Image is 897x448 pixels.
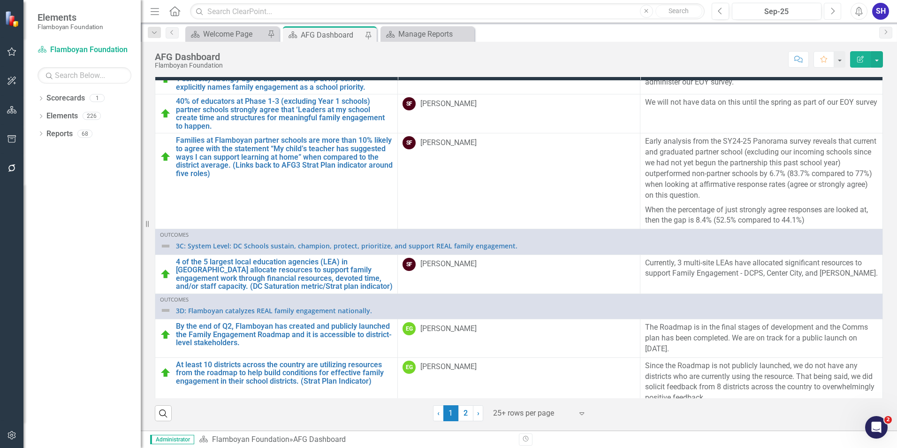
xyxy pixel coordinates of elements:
[77,130,92,138] div: 68
[155,294,883,319] td: Double-Click to Edit Right Click for Context Menu
[176,66,393,91] a: 45% of educators at Phase 1-3 partner schools (excluding Year 1 schools) strongly agree that ‘Lea...
[403,258,416,271] div: SF
[645,258,878,279] p: Currently, 3 multi-site LEAs have allocated significant resources to support Family Engagement - ...
[150,435,194,444] span: Administrator
[176,136,393,178] a: Families at Flamboyan partner schools are more than 10% likely to agree with the statement “My ch...
[212,435,289,444] a: Flamboyan Foundation
[640,94,883,133] td: Double-Click to Edit
[188,28,265,40] a: Welcome Page
[420,99,477,109] div: [PERSON_NAME]
[669,7,689,15] span: Search
[160,329,171,340] img: Above Target
[420,259,477,270] div: [PERSON_NAME]
[403,97,416,110] div: SF
[90,94,105,102] div: 1
[398,319,640,358] td: Double-Click to Edit
[420,138,477,148] div: [PERSON_NAME]
[155,62,223,69] div: Flamboyan Foundation
[160,108,171,119] img: Above Target
[46,93,85,104] a: Scorecards
[443,405,458,421] span: 1
[398,28,472,40] div: Manage Reports
[203,28,265,40] div: Welcome Page
[38,23,103,31] small: Flamboyan Foundation
[176,322,393,347] a: By the end of Q2, Flamboyan has created and publicly launched the Family Engagement Roadmap and i...
[732,3,821,20] button: Sep-25
[655,5,702,18] button: Search
[155,357,398,406] td: Double-Click to Edit Right Click for Context Menu
[176,258,393,291] a: 4 of the 5 largest local education agencies (LEA) in [GEOGRAPHIC_DATA] allocate resources to supp...
[160,151,171,162] img: Above Target
[398,133,640,229] td: Double-Click to Edit
[160,269,171,280] img: Above Target
[155,94,398,133] td: Double-Click to Edit Right Click for Context Menu
[640,255,883,294] td: Double-Click to Edit
[403,322,416,335] div: EG
[398,255,640,294] td: Double-Click to Edit
[403,361,416,374] div: EG
[176,307,878,314] a: 3D: Flamboyan catalyzes REAL family engagement nationally.
[640,357,883,406] td: Double-Click to Edit
[155,133,398,229] td: Double-Click to Edit Right Click for Context Menu
[383,28,472,40] a: Manage Reports
[155,255,398,294] td: Double-Click to Edit Right Click for Context Menu
[176,242,878,249] a: 3C: System Level: DC Schools sustain, champion, protect, prioritize, and support REAL family enga...
[398,357,640,406] td: Double-Click to Edit
[160,297,878,302] div: Outcomes
[640,319,883,358] td: Double-Click to Edit
[155,229,883,255] td: Double-Click to Edit Right Click for Context Menu
[872,3,889,20] button: SH
[437,409,440,417] span: ‹
[176,361,393,386] a: At least 10 districts across the country are utilizing resources from the roadmap to help build c...
[46,111,78,122] a: Elements
[160,305,171,316] img: Not Defined
[865,416,888,439] iframe: Intercom live chat
[398,94,640,133] td: Double-Click to Edit
[640,133,883,229] td: Double-Click to Edit
[735,6,818,17] div: Sep-25
[199,434,512,445] div: »
[38,45,131,55] a: Flamboyan Foundation
[176,97,393,130] a: 40% of educators at Phase 1-3 (excluding Year 1 schools) partner schools strongly agree that ‘Lea...
[83,112,101,120] div: 226
[160,232,878,238] div: Outcomes
[477,409,479,417] span: ›
[884,416,892,424] span: 2
[420,324,477,334] div: [PERSON_NAME]
[645,361,878,403] p: Since the Roadmap is not publicly launched, we do not have any districts who are currently using ...
[645,203,878,226] p: When the percentage of just strongly agree responses are looked at, then the gap is 8.4% (52.5% c...
[160,240,171,252] img: Not Defined
[5,11,21,27] img: ClearPoint Strategy
[38,67,131,84] input: Search Below...
[160,367,171,378] img: Above Target
[190,3,705,20] input: Search ClearPoint...
[645,322,878,355] p: The Roadmap is in the final stages of development and the Comms plan has been completed. We are o...
[301,29,363,41] div: AFG Dashboard
[458,405,473,421] a: 2
[46,129,73,139] a: Reports
[155,319,398,358] td: Double-Click to Edit Right Click for Context Menu
[293,435,346,444] div: AFG Dashboard
[645,136,878,202] p: Early analysis from the SY24-25 Panorama survey reveals that current and graduated partner school...
[645,97,878,108] p: We will not have data on this until the spring as part of our EOY survey
[155,52,223,62] div: AFG Dashboard
[403,136,416,149] div: SF
[38,12,103,23] span: Elements
[420,362,477,372] div: [PERSON_NAME]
